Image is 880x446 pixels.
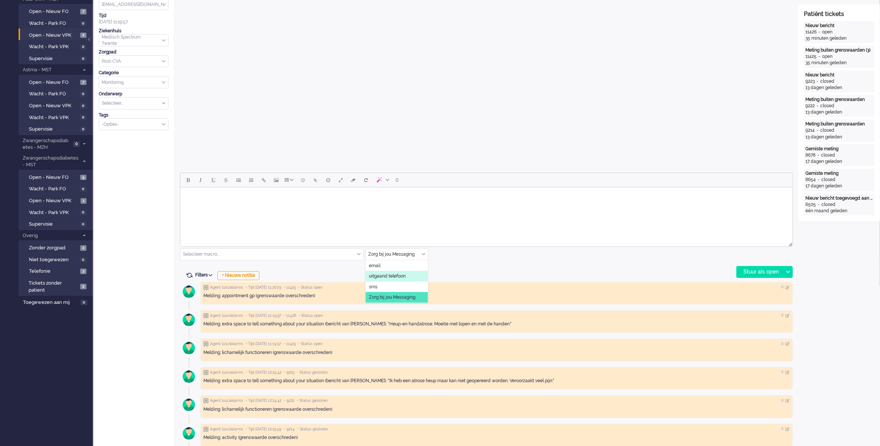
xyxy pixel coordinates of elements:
[80,284,86,289] span: 2
[805,152,815,158] div: 8678
[284,398,294,403] span: • 9222
[22,196,92,204] a: Open - Nieuw VPK 1
[22,155,79,168] span: Zwangerschapsdiabetes - MST
[80,91,86,97] span: 0
[203,313,209,318] img: ic_note_grey.svg
[29,197,79,204] span: Open - Nieuw VPK
[22,279,92,293] a: Tickets zonder patient 2
[195,272,215,278] span: Filters
[29,32,78,39] span: Open - Nieuw VPK
[29,174,78,181] span: Open - Nieuw FO
[210,341,243,347] span: Agent lusciialarms
[203,370,209,375] img: ic_note_grey.svg
[29,221,78,228] span: Supervisie
[805,127,815,134] div: 9214
[246,370,281,375] span: • Tijd [DATE] 12:24:42
[815,152,821,158] div: -
[182,174,194,186] button: Bold
[99,28,169,34] div: Ziekenhuis
[29,91,78,98] span: Wacht - Park FO
[822,29,832,35] div: open
[81,300,87,305] span: 0
[180,396,198,414] img: avatar
[80,127,86,132] span: 0
[203,398,209,403] img: ic_note_grey.svg
[80,222,86,227] span: 0
[805,78,815,85] div: 9223
[80,9,86,14] span: 7
[820,127,834,134] div: closed
[180,367,198,386] img: avatar
[821,152,835,158] div: closed
[805,177,816,183] div: 8654
[297,398,328,403] span: • Status gesloten
[22,54,92,62] a: Supervisie 0
[80,245,86,251] span: 2
[80,33,86,38] span: 2
[805,72,873,78] div: Nieuw bericht
[29,55,78,62] span: Supervisie
[180,339,198,357] img: avatar
[805,195,873,201] div: Nieuw bericht toegevoegd aan gesprek
[284,313,296,318] span: • 11426
[805,208,873,214] div: één maand geleden
[29,20,78,27] span: Wacht - Park FO
[366,271,428,282] li: uitgaand telefoon
[22,184,92,193] a: Wacht - Park FO 0
[245,174,258,186] button: Numbered list
[22,42,92,50] a: Wacht - Park VPK 0
[180,187,792,240] iframe: Rich Text Area
[22,220,92,228] a: Supervisie 0
[22,255,92,263] a: Niet toegewezen 0
[210,427,243,432] span: Agent lusciialarms
[815,78,820,85] div: -
[203,427,209,432] img: ic_note_grey.svg
[821,177,835,183] div: closed
[284,370,294,375] span: • 9223
[99,13,169,25] div: [DATE] 11:19:57
[360,174,372,186] button: Reset content
[29,280,78,293] span: Tickets zonder patient
[322,174,334,186] button: Delay message
[297,427,328,432] span: • Status gesloten
[369,284,377,290] span: sms
[22,208,92,216] a: Wacht - Park VPK 0
[203,406,790,413] div: Melding: lichamelijk functioneren (grenswaarde overschreden)
[246,313,281,318] span: • Tijd [DATE] 11:19:57
[81,198,86,204] span: 1
[22,298,93,306] a: Toegewezen aan mij 0
[73,141,80,147] span: 0
[22,78,92,86] a: Open - Nieuw FO 7
[372,174,392,186] button: AI
[805,201,816,208] div: 6505
[194,174,207,186] button: Italic
[347,174,360,186] button: Clear formatting
[80,56,86,62] span: 0
[22,113,92,121] a: Wacht - Park VPK 0
[180,311,198,329] img: avatar
[99,13,169,19] div: Tijd
[804,10,874,19] div: Patiënt tickets
[80,21,86,26] span: 0
[22,19,92,27] a: Wacht - Park FO 0
[22,101,92,109] a: Open - Nieuw VPK 0
[180,424,198,443] img: avatar
[210,313,243,318] span: Agent lusciialarms
[270,174,283,186] button: Insert/edit image
[80,175,86,180] span: 5
[297,174,309,186] button: Emoticons
[366,282,428,292] li: sms
[805,183,873,189] div: 17 dagen geleden
[210,398,243,403] span: Agent lusciialarms
[22,267,92,275] a: Telefonie 3
[805,47,873,53] div: Meting buiten grenswaarden (3)
[29,256,78,263] span: Niet toegewezen
[815,103,820,109] div: -
[217,271,259,280] div: + Nieuwe notitie
[210,285,243,290] span: Agent lusciialarms
[232,174,245,186] button: Bullet list
[297,370,328,375] span: • Status gesloten
[392,174,402,186] button: 0
[283,174,297,186] button: Table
